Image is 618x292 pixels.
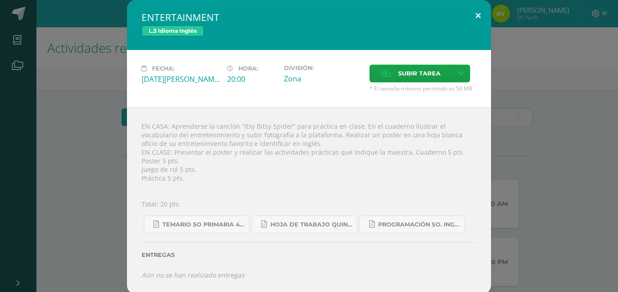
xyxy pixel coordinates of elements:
span: Programación 5o. Inglés B.pdf [378,221,460,228]
a: Programación 5o. Inglés B.pdf [360,216,465,233]
span: Temario 5o primaria 4-2025.pdf [162,221,244,228]
span: Fecha: [152,65,174,72]
h2: ENTERTAINMENT [142,11,476,24]
span: Hora: [238,65,258,72]
a: Temario 5o primaria 4-2025.pdf [144,216,249,233]
span: L.3 Idioma Inglés [142,25,204,36]
div: 20:00 [227,74,277,84]
i: Aún no se han realizado entregas [142,271,244,279]
span: Subir tarea [398,65,441,82]
div: Zona [284,74,362,84]
a: Hoja de trabajo QUINTO1.pdf [252,216,357,233]
label: Entregas [142,252,476,258]
span: * El tamaño máximo permitido es 50 MB [370,85,476,92]
span: Hoja de trabajo QUINTO1.pdf [270,221,352,228]
label: División: [284,65,362,71]
div: [DATE][PERSON_NAME] [142,74,220,84]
